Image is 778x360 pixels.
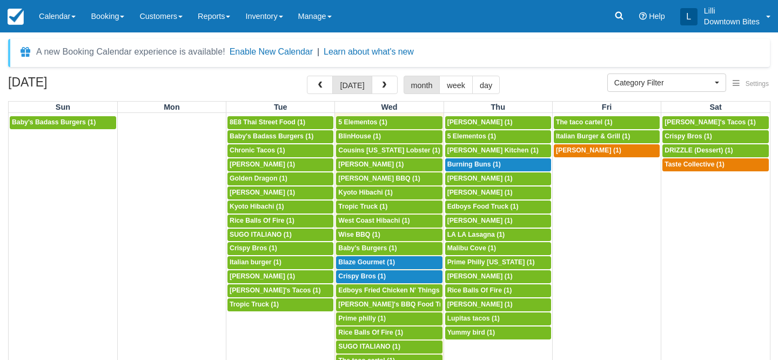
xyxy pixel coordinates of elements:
[336,186,442,199] a: Kyoto Hibachi (1)
[404,76,440,94] button: month
[324,47,414,56] a: Learn about what's new
[665,132,712,140] span: Crispy Bros (1)
[439,76,473,94] button: week
[230,286,321,294] span: [PERSON_NAME]'s Tacos (1)
[227,116,333,129] a: 8E8 Thai Street Food (1)
[8,9,24,25] img: checkfront-main-nav-mini-logo.png
[317,47,319,56] span: |
[336,201,442,214] a: Tropic Truck (1)
[336,298,442,311] a: [PERSON_NAME]'s BBQ Food Truck (1)
[12,118,96,126] span: Baby's Badass Burgers (1)
[445,270,551,283] a: [PERSON_NAME] (1)
[230,189,295,196] span: [PERSON_NAME] (1)
[445,186,551,199] a: [PERSON_NAME] (1)
[338,175,420,182] span: [PERSON_NAME] BBQ (1)
[445,144,551,157] a: [PERSON_NAME] Kitchen (1)
[447,329,495,336] span: Yummy bird (1)
[332,76,372,94] button: [DATE]
[602,103,612,111] span: Fri
[447,132,496,140] span: 5 Elementos (1)
[445,326,551,339] a: Yummy bird (1)
[338,286,449,294] span: Edboys Fried Chicken N' Things (1)
[227,284,333,297] a: [PERSON_NAME]'s Tacos (1)
[491,103,505,111] span: Thu
[227,256,333,269] a: Italian burger (1)
[227,158,333,171] a: [PERSON_NAME] (1)
[554,116,660,129] a: The taco cartel (1)
[472,76,500,94] button: day
[662,116,769,129] a: [PERSON_NAME]'s Tacos (1)
[445,242,551,255] a: Malibu Cove (1)
[336,284,442,297] a: Edboys Fried Chicken N' Things (1)
[336,341,442,354] a: SUGO ITALIANO (1)
[704,5,760,16] p: Lilli
[665,118,756,126] span: [PERSON_NAME]'s Tacos (1)
[9,106,19,115] span: 14
[338,244,397,252] span: Baby’s Burgers (1)
[338,203,387,210] span: Tropic Truck (1)
[338,272,386,280] span: Crispy Bros (1)
[662,130,769,143] a: Crispy Bros (1)
[164,103,180,111] span: Mon
[338,231,380,238] span: Wise BBQ (1)
[336,158,442,171] a: [PERSON_NAME] (1)
[704,16,760,27] p: Downtown Bites
[607,74,726,92] button: Category Filter
[665,146,733,154] span: DRIZZLE (Dessert) (1)
[726,76,775,92] button: Settings
[336,256,442,269] a: Blaze Gourmet (1)
[447,286,512,294] span: Rice Balls Of Fire (1)
[227,201,333,214] a: Kyoto Hibachi (1)
[227,229,333,242] a: SUGO ITALIANO (1)
[226,106,237,115] span: 16
[447,217,513,224] span: [PERSON_NAME] (1)
[336,242,442,255] a: Baby’s Burgers (1)
[336,116,442,129] a: 5 Elementos (1)
[230,244,277,252] span: Crispy Bros (1)
[553,106,564,115] span: 19
[447,244,496,252] span: Malibu Cove (1)
[335,106,346,115] span: 17
[338,329,403,336] span: Rice Balls Of Fire (1)
[230,258,281,266] span: Italian burger (1)
[336,312,442,325] a: Prime philly (1)
[661,106,672,115] span: 20
[338,301,463,308] span: [PERSON_NAME]'s BBQ Food Truck (1)
[338,343,400,350] span: SUGO ITALIANO (1)
[230,217,294,224] span: Rice Balls Of Fire (1)
[649,12,665,21] span: Help
[614,77,712,88] span: Category Filter
[447,231,505,238] span: LA LA Lasagna (1)
[445,284,551,297] a: Rice Balls Of Fire (1)
[230,272,295,280] span: [PERSON_NAME] (1)
[447,258,535,266] span: Prime Philly [US_STATE] (1)
[445,201,551,214] a: Edboys Food Truck (1)
[338,161,404,168] span: [PERSON_NAME] (1)
[447,161,501,168] span: Burning Buns (1)
[230,118,305,126] span: 8E8 Thai Street Food (1)
[447,146,539,154] span: [PERSON_NAME] Kitchen (1)
[445,229,551,242] a: LA LA Lasagna (1)
[227,144,333,157] a: Chronic Tacos (1)
[554,144,660,157] a: [PERSON_NAME] (1)
[554,130,660,143] a: Italian Burger & Grill (1)
[556,146,621,154] span: [PERSON_NAME] (1)
[447,175,513,182] span: [PERSON_NAME] (1)
[118,106,129,115] span: 15
[336,270,442,283] a: Crispy Bros (1)
[338,258,395,266] span: Blaze Gourmet (1)
[336,326,442,339] a: Rice Balls Of Fire (1)
[336,130,442,143] a: BlinHouse (1)
[36,45,225,58] div: A new Booking Calendar experience is available!
[336,215,442,228] a: West Coast Hibachi (1)
[338,132,381,140] span: BlinHouse (1)
[274,103,287,111] span: Tue
[680,8,697,25] div: L
[445,158,551,171] a: Burning Buns (1)
[338,118,387,126] span: 5 Elementos (1)
[445,116,551,129] a: [PERSON_NAME] (1)
[746,80,769,88] span: Settings
[447,189,513,196] span: [PERSON_NAME] (1)
[444,106,455,115] span: 18
[10,116,116,129] a: Baby's Badass Burgers (1)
